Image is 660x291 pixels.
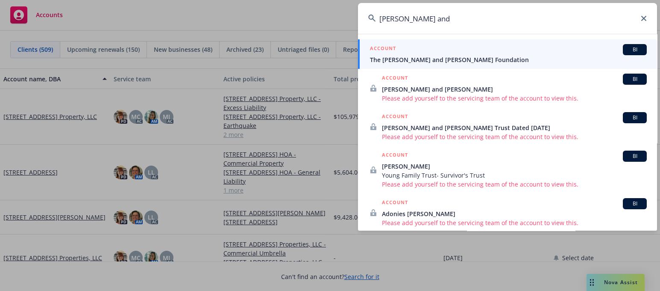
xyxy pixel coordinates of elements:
[382,85,647,94] span: [PERSON_NAME] and [PERSON_NAME]
[626,46,643,53] span: BI
[626,75,643,83] span: BI
[358,193,657,232] a: ACCOUNTBIAdonies [PERSON_NAME]Please add yourself to the servicing team of the account to view this.
[382,123,647,132] span: [PERSON_NAME] and [PERSON_NAME] Trust Dated [DATE]
[382,218,647,227] span: Please add yourself to the servicing team of the account to view this.
[358,39,657,69] a: ACCOUNTBIThe [PERSON_NAME] and [PERSON_NAME] Foundation
[382,162,647,171] span: [PERSON_NAME]
[382,94,647,103] span: Please add yourself to the servicing team of the account to view this.
[358,3,657,34] input: Search...
[382,171,647,180] span: Young Family Trust- Survivor's Trust
[626,152,643,160] span: BI
[382,180,647,189] span: Please add yourself to the servicing team of the account to view this.
[358,69,657,107] a: ACCOUNTBI[PERSON_NAME] and [PERSON_NAME]Please add yourself to the servicing team of the account ...
[370,55,647,64] span: The [PERSON_NAME] and [PERSON_NAME] Foundation
[382,74,408,84] h5: ACCOUNT
[382,112,408,122] h5: ACCOUNT
[358,107,657,146] a: ACCOUNTBI[PERSON_NAME] and [PERSON_NAME] Trust Dated [DATE]Please add yourself to the servicing t...
[358,146,657,193] a: ACCOUNTBI[PERSON_NAME]Young Family Trust- Survivor's TrustPlease add yourself to the servicing te...
[382,198,408,208] h5: ACCOUNT
[370,44,396,54] h5: ACCOUNT
[382,151,408,161] h5: ACCOUNT
[382,209,647,218] span: Adonies [PERSON_NAME]
[626,114,643,122] span: BI
[626,200,643,208] span: BI
[382,132,647,141] span: Please add yourself to the servicing team of the account to view this.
